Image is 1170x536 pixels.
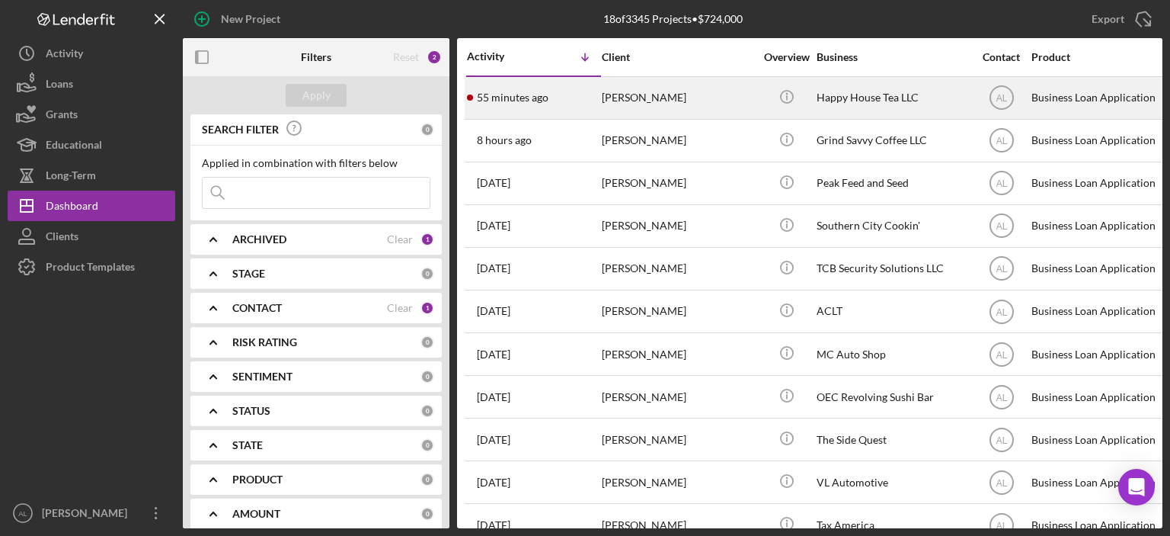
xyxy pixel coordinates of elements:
[602,377,754,417] div: [PERSON_NAME]
[420,233,434,246] div: 1
[602,163,754,204] div: [PERSON_NAME]
[758,51,815,63] div: Overview
[477,177,510,189] time: 2025-08-12 17:56
[387,302,413,314] div: Clear
[420,473,434,486] div: 0
[817,377,969,417] div: OEC Revolving Sushi Bar
[477,477,510,489] time: 2025-06-26 04:21
[8,69,175,99] button: Loans
[393,51,419,63] div: Reset
[301,51,331,63] b: Filters
[817,249,969,289] div: TCB Security Solutions LLC
[602,78,754,118] div: [PERSON_NAME]
[602,51,754,63] div: Client
[817,334,969,374] div: MC Auto Shop
[420,370,434,384] div: 0
[232,473,283,486] b: PRODUCT
[996,435,1007,445] text: AL
[996,349,1007,360] text: AL
[996,136,1007,146] text: AL
[46,130,102,164] div: Educational
[46,69,73,103] div: Loans
[420,301,434,315] div: 1
[232,336,297,348] b: RISK RATING
[996,221,1007,232] text: AL
[420,123,434,136] div: 0
[8,130,175,160] button: Educational
[477,434,510,446] time: 2025-07-02 17:21
[1118,469,1155,506] div: Open Intercom Messenger
[477,134,532,146] time: 2025-08-13 13:52
[996,307,1007,317] text: AL
[477,348,510,361] time: 2025-07-18 00:58
[817,291,969,332] div: ACLT
[46,38,83,72] div: Activity
[202,157,430,169] div: Applied in combination with filters below
[477,305,510,317] time: 2025-07-23 21:45
[232,268,265,280] b: STAGE
[8,38,175,69] button: Activity
[202,124,279,136] b: SEARCH FILTER
[477,262,510,274] time: 2025-08-03 20:24
[8,252,175,282] button: Product Templates
[817,419,969,460] div: The Side Quest
[232,371,292,383] b: SENTIMENT
[477,519,510,531] time: 2025-06-24 00:45
[232,508,280,520] b: AMOUNT
[1076,4,1162,34] button: Export
[602,419,754,460] div: [PERSON_NAME]
[232,302,282,314] b: CONTACT
[420,267,434,281] div: 0
[477,391,510,403] time: 2025-07-17 21:36
[8,99,175,130] button: Grants
[602,334,754,374] div: [PERSON_NAME]
[817,206,969,246] div: Southern City Cookin'
[973,51,1030,63] div: Contact
[46,191,98,225] div: Dashboard
[602,249,754,289] div: [PERSON_NAME]
[183,4,296,34] button: New Project
[46,99,78,133] div: Grants
[8,191,175,221] button: Dashboard
[602,462,754,502] div: [PERSON_NAME]
[387,233,413,246] div: Clear
[996,178,1007,189] text: AL
[817,78,969,118] div: Happy House Tea LLC
[232,439,263,451] b: STATE
[38,498,137,532] div: [PERSON_NAME]
[817,120,969,161] div: Grind Savvy Coffee LLC
[996,521,1007,531] text: AL
[18,509,27,518] text: AL
[420,404,434,418] div: 0
[603,13,743,25] div: 18 of 3345 Projects • $724,000
[996,93,1007,104] text: AL
[8,221,175,252] button: Clients
[817,51,969,63] div: Business
[46,221,78,255] div: Clients
[232,233,286,246] b: ARCHIVED
[420,438,434,452] div: 0
[602,206,754,246] div: [PERSON_NAME]
[221,4,280,34] div: New Project
[46,160,96,194] div: Long-Term
[996,264,1007,274] text: AL
[420,507,434,521] div: 0
[477,91,548,104] time: 2025-08-13 21:19
[8,160,175,191] button: Long-Term
[8,498,175,528] button: AL[PERSON_NAME]
[817,163,969,204] div: Peak Feed and Seed
[602,120,754,161] div: [PERSON_NAME]
[1092,4,1124,34] div: Export
[286,84,347,107] button: Apply
[602,291,754,332] div: [PERSON_NAME]
[46,252,135,286] div: Product Templates
[232,405,270,417] b: STATUS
